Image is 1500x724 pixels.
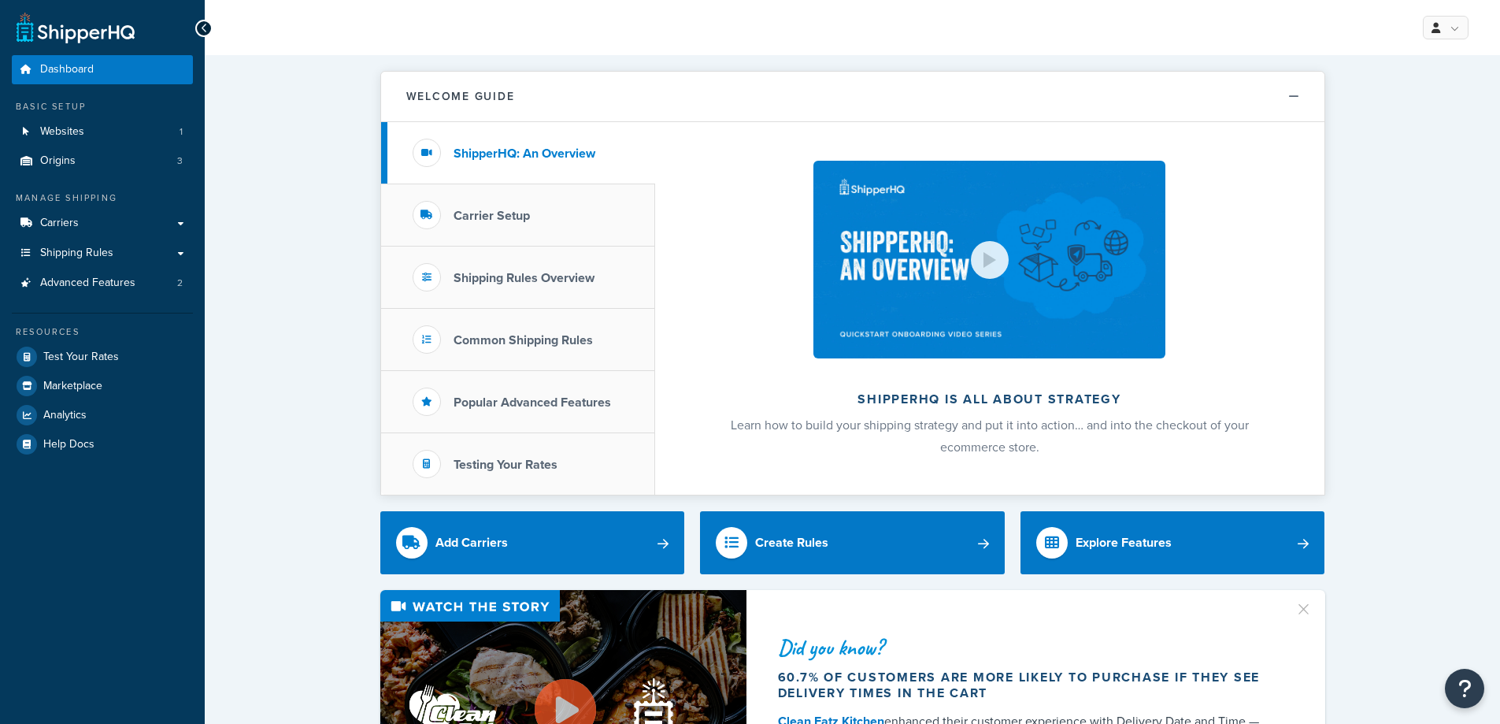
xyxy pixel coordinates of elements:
span: Learn how to build your shipping strategy and put it into action… and into the checkout of your e... [731,416,1249,456]
a: Shipping Rules [12,239,193,268]
a: Marketplace [12,372,193,400]
h2: ShipperHQ is all about strategy [697,392,1283,407]
h3: Testing Your Rates [454,458,557,472]
h3: Carrier Setup [454,209,530,223]
h3: ShipperHQ: An Overview [454,147,595,161]
span: Advanced Features [40,277,135,290]
div: Create Rules [755,532,828,554]
a: Analytics [12,401,193,429]
li: Advanced Features [12,269,193,298]
div: Explore Features [1076,532,1172,554]
span: 1 [180,125,183,139]
li: Websites [12,117,193,147]
h3: Popular Advanced Features [454,395,611,410]
h3: Common Shipping Rules [454,333,593,347]
button: Welcome Guide [381,72,1324,122]
span: Analytics [43,409,87,422]
div: Add Carriers [435,532,508,554]
button: Open Resource Center [1445,669,1484,708]
span: Shipping Rules [40,247,113,260]
a: Create Rules [700,511,1005,574]
a: Origins3 [12,147,193,176]
div: 60.7% of customers are more likely to purchase if they see delivery times in the cart [778,670,1276,701]
h2: Welcome Guide [406,91,515,102]
div: Did you know? [778,637,1276,659]
span: Websites [40,125,84,139]
li: Origins [12,147,193,176]
img: ShipperHQ is all about strategy [813,161,1165,358]
a: Websites1 [12,117,193,147]
a: Explore Features [1020,511,1325,574]
span: Dashboard [40,63,94,76]
a: Advanced Features2 [12,269,193,298]
a: Dashboard [12,55,193,84]
a: Help Docs [12,430,193,459]
span: 3 [177,154,183,168]
h3: Shipping Rules Overview [454,271,594,285]
span: 2 [177,277,183,290]
a: Add Carriers [380,511,685,574]
span: Marketplace [43,380,102,393]
div: Basic Setup [12,100,193,113]
a: Carriers [12,209,193,238]
a: Test Your Rates [12,343,193,371]
div: Resources [12,325,193,339]
span: Origins [40,154,76,168]
span: Help Docs [43,438,94,451]
div: Manage Shipping [12,191,193,205]
span: Test Your Rates [43,351,119,364]
span: Carriers [40,217,79,230]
